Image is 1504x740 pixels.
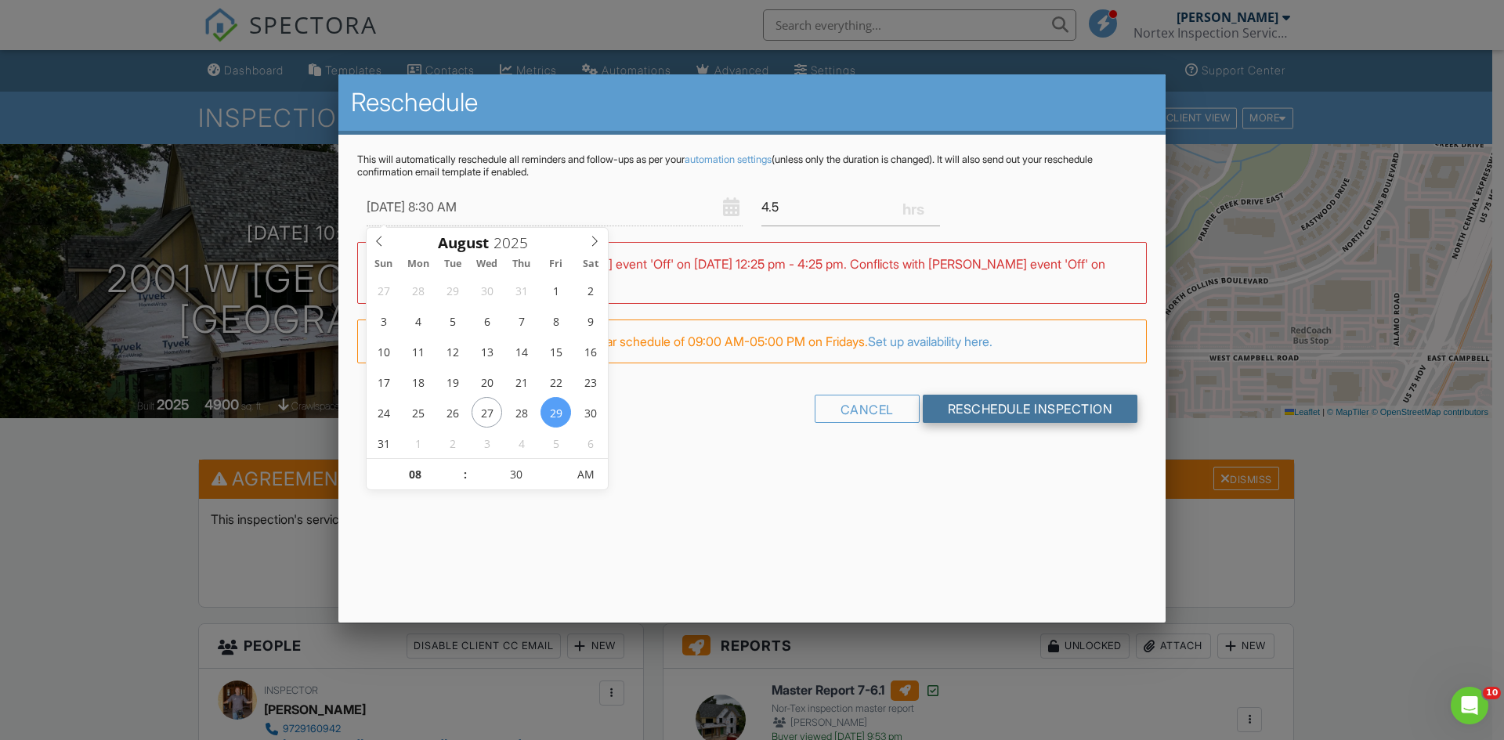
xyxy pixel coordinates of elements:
span: 10 [1483,687,1501,699]
span: August 3, 2025 [368,305,399,336]
span: Thu [504,259,539,269]
span: September 3, 2025 [472,428,502,458]
span: August 24, 2025 [368,397,399,428]
span: August 5, 2025 [437,305,468,336]
h2: Reschedule [351,87,1153,118]
span: August 27, 2025 [472,397,502,428]
span: August 1, 2025 [540,275,571,305]
span: September 2, 2025 [437,428,468,458]
span: August 10, 2025 [368,336,399,366]
span: July 31, 2025 [506,275,537,305]
span: August 29, 2025 [540,397,571,428]
a: automation settings [685,153,772,165]
span: September 1, 2025 [403,428,433,458]
span: July 30, 2025 [472,275,502,305]
span: Sun [367,259,401,269]
span: August 13, 2025 [472,336,502,366]
span: Scroll to increment [438,236,489,251]
span: August 9, 2025 [575,305,606,336]
span: August 15, 2025 [540,336,571,366]
a: Set up availability here. [868,334,992,349]
span: Fri [539,259,573,269]
input: Scroll to increment [468,459,564,490]
span: August 11, 2025 [403,336,433,366]
div: FYI: This is outside [PERSON_NAME] regular schedule of 09:00 AM-05:00 PM on Fridays. [357,319,1147,363]
span: August 23, 2025 [575,366,606,397]
span: August 2, 2025 [575,275,606,305]
div: Cancel [815,395,920,423]
span: July 28, 2025 [403,275,433,305]
iframe: Intercom live chat [1451,687,1488,724]
span: August 28, 2025 [506,397,537,428]
span: September 4, 2025 [506,428,537,458]
span: August 16, 2025 [575,336,606,366]
p: This will automatically reschedule all reminders and follow-ups as per your (unless only the dura... [357,153,1147,179]
span: August 19, 2025 [437,366,468,397]
span: August 20, 2025 [472,366,502,397]
div: WARNING: Conflicts with [PERSON_NAME] event 'Off' on [DATE] 12:25 pm - 4:25 pm. Conflicts with [P... [357,242,1147,304]
span: August 30, 2025 [575,397,606,428]
span: August 31, 2025 [368,428,399,458]
span: July 29, 2025 [437,275,468,305]
span: August 8, 2025 [540,305,571,336]
span: August 21, 2025 [506,366,537,397]
span: September 6, 2025 [575,428,606,458]
span: August 14, 2025 [506,336,537,366]
input: Scroll to increment [367,459,463,490]
span: Mon [401,259,436,269]
span: Sat [573,259,608,269]
span: August 4, 2025 [403,305,433,336]
span: August 22, 2025 [540,366,571,397]
span: August 17, 2025 [368,366,399,397]
span: August 18, 2025 [403,366,433,397]
input: Reschedule Inspection [923,395,1138,423]
span: August 6, 2025 [472,305,502,336]
span: September 5, 2025 [540,428,571,458]
span: Wed [470,259,504,269]
span: August 26, 2025 [437,397,468,428]
span: July 27, 2025 [368,275,399,305]
span: Tue [436,259,470,269]
span: August 7, 2025 [506,305,537,336]
span: August 25, 2025 [403,397,433,428]
input: Scroll to increment [489,233,540,253]
span: August 12, 2025 [437,336,468,366]
span: Click to toggle [564,459,607,490]
span: : [463,459,468,490]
